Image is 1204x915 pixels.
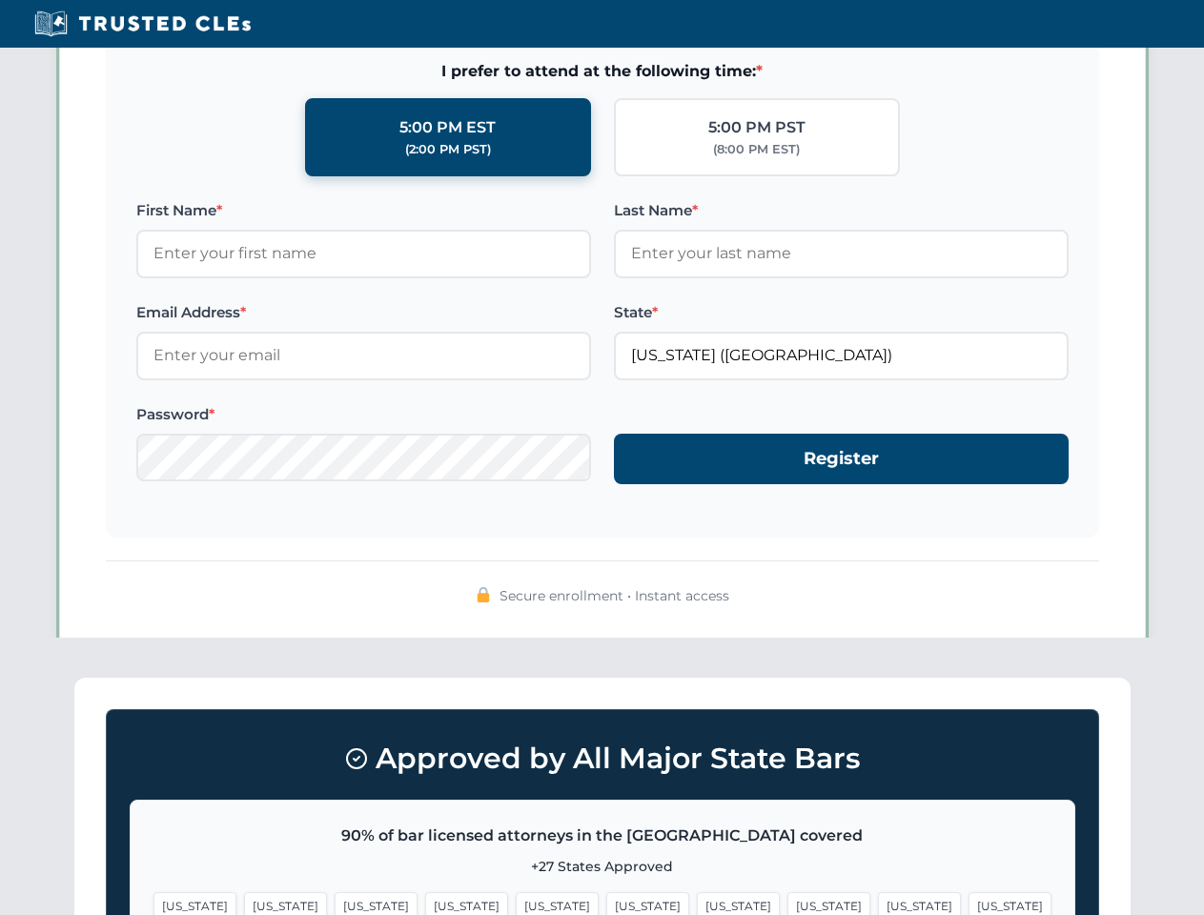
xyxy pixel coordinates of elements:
[713,140,800,159] div: (8:00 PM EST)
[614,199,1069,222] label: Last Name
[29,10,256,38] img: Trusted CLEs
[153,856,1051,877] p: +27 States Approved
[476,587,491,602] img: 🔒
[136,199,591,222] label: First Name
[136,332,591,379] input: Enter your email
[136,59,1069,84] span: I prefer to attend at the following time:
[153,823,1051,848] p: 90% of bar licensed attorneys in the [GEOGRAPHIC_DATA] covered
[130,733,1075,784] h3: Approved by All Major State Bars
[399,115,496,140] div: 5:00 PM EST
[500,585,729,606] span: Secure enrollment • Instant access
[614,301,1069,324] label: State
[614,332,1069,379] input: Florida (FL)
[136,403,591,426] label: Password
[136,230,591,277] input: Enter your first name
[136,301,591,324] label: Email Address
[405,140,491,159] div: (2:00 PM PST)
[614,230,1069,277] input: Enter your last name
[614,434,1069,484] button: Register
[708,115,806,140] div: 5:00 PM PST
